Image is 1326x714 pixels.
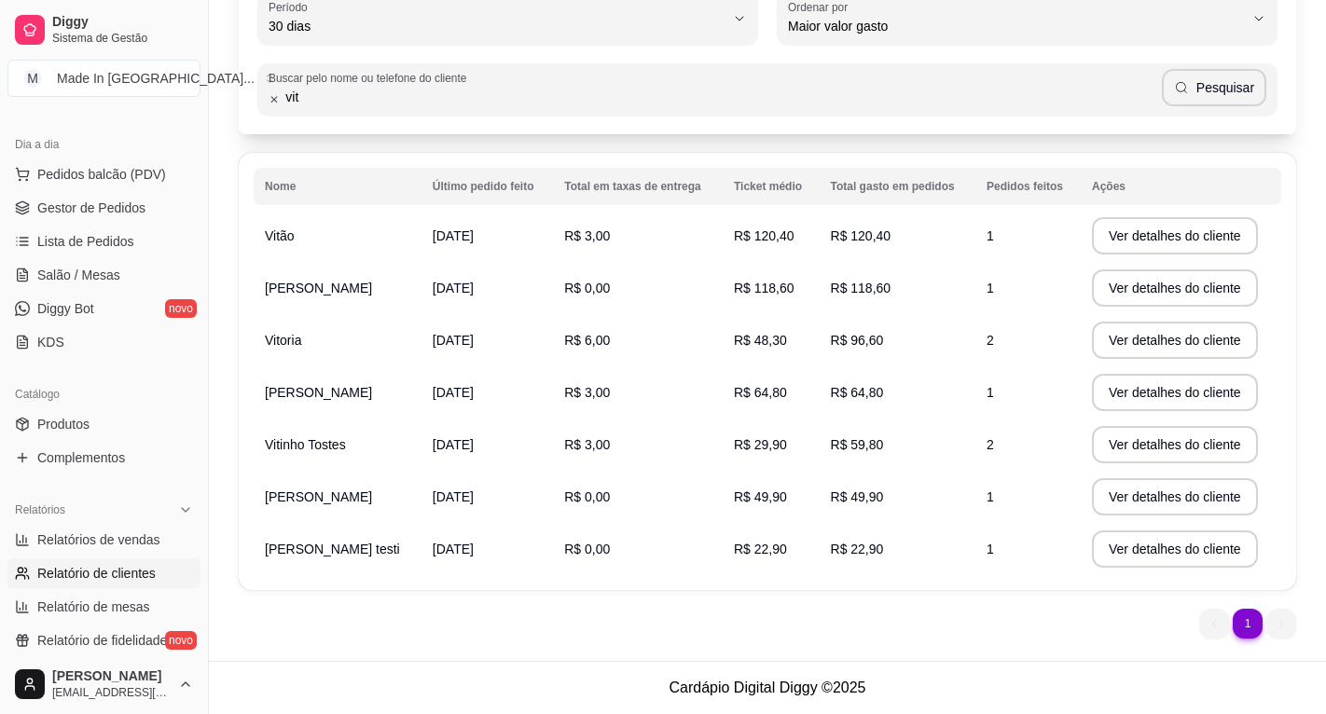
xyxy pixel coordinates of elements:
span: R$ 49,90 [831,489,884,504]
span: R$ 64,80 [831,385,884,400]
a: KDS [7,327,200,357]
span: R$ 6,00 [564,333,610,348]
th: Último pedido feito [421,168,553,205]
span: Relatório de clientes [37,564,156,583]
a: Diggy Botnovo [7,294,200,323]
button: Pedidos balcão (PDV) [7,159,200,189]
span: R$ 49,90 [734,489,787,504]
span: R$ 96,60 [831,333,884,348]
a: DiggySistema de Gestão [7,7,200,52]
a: Relatório de mesas [7,592,200,622]
span: Vitão [265,228,295,243]
span: [EMAIL_ADDRESS][DOMAIN_NAME] [52,685,171,700]
span: [PERSON_NAME] [265,281,372,295]
span: M [23,69,42,88]
span: R$ 64,80 [734,385,787,400]
span: Diggy Bot [37,299,94,318]
span: Pedidos balcão (PDV) [37,165,166,184]
span: Complementos [37,448,125,467]
span: Vitoria [265,333,301,348]
span: R$ 120,40 [831,228,891,243]
span: 1 [987,281,994,295]
a: Complementos [7,443,200,473]
th: Total em taxas de entrega [553,168,723,205]
button: Ver detalhes do cliente [1092,426,1258,463]
button: Ver detalhes do cliente [1092,269,1258,307]
button: Ver detalhes do cliente [1092,217,1258,254]
th: Ações [1081,168,1281,205]
span: [DATE] [433,228,474,243]
span: R$ 118,60 [831,281,891,295]
span: [DATE] [433,281,474,295]
span: R$ 48,30 [734,333,787,348]
span: 1 [987,489,994,504]
span: Gestor de Pedidos [37,199,145,217]
a: Gestor de Pedidos [7,193,200,223]
span: [DATE] [433,385,474,400]
button: Pesquisar [1162,69,1266,106]
span: 2 [987,333,994,348]
button: Ver detalhes do cliente [1092,530,1258,568]
span: [DATE] [433,489,474,504]
span: KDS [37,333,64,351]
span: R$ 3,00 [564,437,610,452]
th: Nome [254,168,421,205]
span: Lista de Pedidos [37,232,134,251]
span: R$ 22,90 [734,542,787,556]
label: Buscar pelo nome ou telefone do cliente [269,70,473,86]
span: [PERSON_NAME] testi [265,542,400,556]
span: R$ 120,40 [734,228,794,243]
button: Ver detalhes do cliente [1092,374,1258,411]
span: Maior valor gasto [788,17,1244,35]
span: Relatório de mesas [37,597,150,616]
div: Catálogo [7,379,200,409]
a: Lista de Pedidos [7,227,200,256]
span: [DATE] [433,437,474,452]
span: [PERSON_NAME] [265,489,372,504]
button: Select a team [7,60,200,97]
th: Total gasto em pedidos [820,168,975,205]
span: R$ 0,00 [564,489,610,504]
a: Produtos [7,409,200,439]
span: [PERSON_NAME] [265,385,372,400]
span: R$ 59,80 [831,437,884,452]
span: 1 [987,385,994,400]
span: Relatórios [15,502,65,517]
span: [DATE] [433,542,474,556]
a: Relatórios de vendas [7,525,200,555]
input: Buscar pelo nome ou telefone do cliente [280,88,1162,106]
span: Relatórios de vendas [37,530,160,549]
span: R$ 118,60 [734,281,794,295]
a: Relatório de clientes [7,558,200,588]
button: [PERSON_NAME][EMAIL_ADDRESS][DOMAIN_NAME] [7,662,200,707]
button: Ver detalhes do cliente [1092,322,1258,359]
a: Relatório de fidelidadenovo [7,625,200,655]
th: Ticket médio [723,168,820,205]
span: Salão / Mesas [37,266,120,284]
th: Pedidos feitos [975,168,1081,205]
span: Relatório de fidelidade [37,631,167,650]
footer: Cardápio Digital Diggy © 2025 [209,661,1326,714]
button: Ver detalhes do cliente [1092,478,1258,515]
span: Sistema de Gestão [52,31,193,46]
span: R$ 3,00 [564,228,610,243]
span: R$ 22,90 [831,542,884,556]
nav: pagination navigation [1190,599,1305,648]
li: pagination item 1 active [1233,609,1263,638]
span: 1 [987,228,994,243]
span: Vitinho Tostes [265,437,346,452]
span: R$ 29,90 [734,437,787,452]
span: [PERSON_NAME] [52,668,171,685]
a: Salão / Mesas [7,260,200,290]
div: Made In [GEOGRAPHIC_DATA] ... [57,69,255,88]
span: Diggy [52,14,193,31]
span: R$ 3,00 [564,385,610,400]
div: Dia a dia [7,130,200,159]
span: Produtos [37,415,90,433]
span: 2 [987,437,994,452]
span: [DATE] [433,333,474,348]
span: R$ 0,00 [564,542,610,556]
span: R$ 0,00 [564,281,610,295]
span: 30 dias [269,17,725,35]
span: 1 [987,542,994,556]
